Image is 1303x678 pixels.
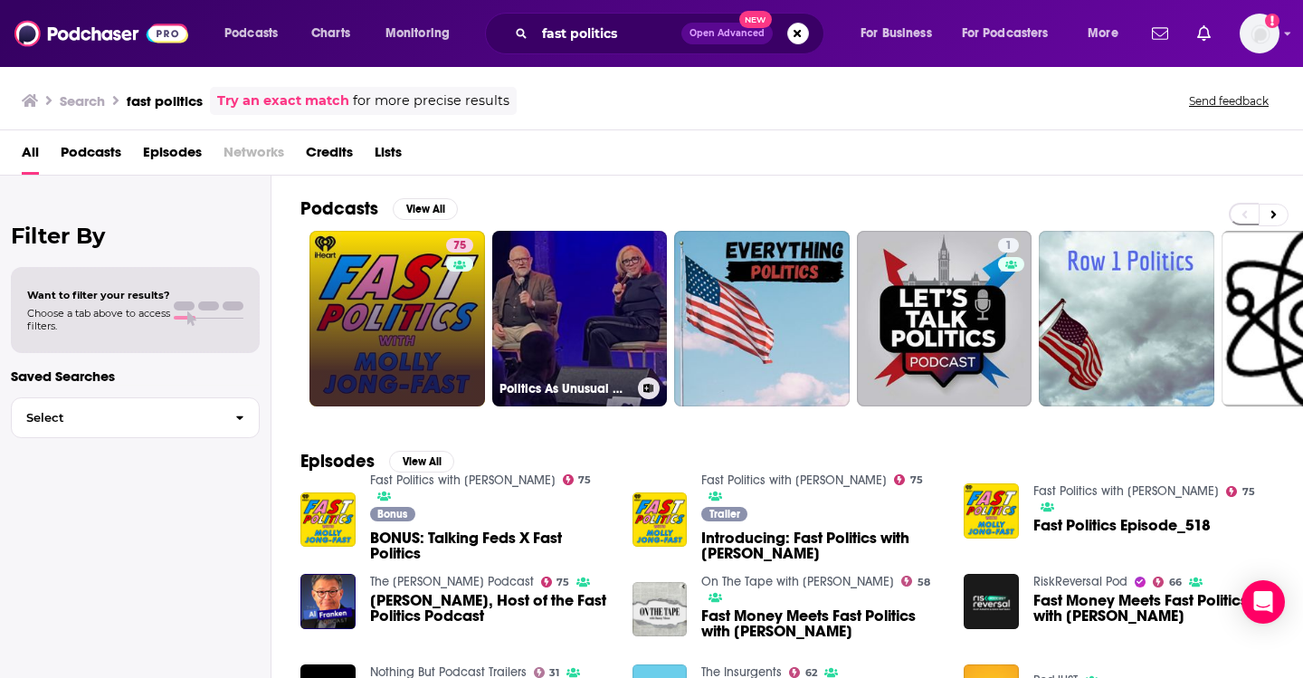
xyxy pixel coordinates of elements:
[541,577,570,587] a: 75
[217,91,349,111] a: Try an exact match
[789,667,817,678] a: 62
[370,473,556,488] a: Fast Politics with Molly Jong-Fast
[300,574,356,629] img: Molly Jong Fast, Host of the Fast Politics Podcast
[27,289,170,301] span: Want to filter your results?
[1265,14,1279,28] svg: Add a profile image
[61,138,121,175] a: Podcasts
[224,21,278,46] span: Podcasts
[848,19,955,48] button: open menu
[535,19,681,48] input: Search podcasts, credits, & more...
[805,669,817,677] span: 62
[27,307,170,332] span: Choose a tab above to access filters.
[389,451,454,473] button: View All
[14,16,188,51] a: Podchaser - Follow, Share and Rate Podcasts
[1190,18,1218,49] a: Show notifications dropdown
[453,237,466,255] span: 75
[1145,18,1175,49] a: Show notifications dropdown
[12,412,221,424] span: Select
[701,608,942,639] a: Fast Money Meets Fast Politics with Molly Jong-Fast
[224,138,284,175] span: Networks
[910,476,923,484] span: 75
[690,29,765,38] span: Open Advanced
[701,608,942,639] span: Fast Money Meets Fast Politics with [PERSON_NAME]
[370,530,611,561] a: BONUS: Talking Feds X Fast Politics
[311,21,350,46] span: Charts
[370,593,611,624] span: [PERSON_NAME], Host of the Fast Politics Podcast
[998,238,1019,253] a: 1
[857,231,1032,406] a: 1
[1033,593,1274,624] a: Fast Money Meets Fast Politics with Molly Jong-Fast
[300,197,458,220] a: PodcastsView All
[632,582,688,637] img: Fast Money Meets Fast Politics with Molly Jong-Fast
[375,138,402,175] a: Lists
[701,473,887,488] a: Fast Politics with Molly Jong-Fast
[709,509,740,520] span: Trailer
[502,13,842,54] div: Search podcasts, credits, & more...
[962,21,1049,46] span: For Podcasters
[1033,574,1127,589] a: RiskReversal Pod
[370,593,611,624] a: Molly Jong Fast, Host of the Fast Politics Podcast
[373,19,473,48] button: open menu
[1240,14,1279,53] img: User Profile
[1184,93,1274,109] button: Send feedback
[370,574,534,589] a: The Al Franken Podcast
[578,476,591,484] span: 75
[300,19,361,48] a: Charts
[300,450,454,473] a: EpisodesView All
[377,509,407,520] span: Bonus
[901,576,930,587] a: 58
[353,91,509,111] span: for more precise results
[11,397,260,438] button: Select
[563,474,592,485] a: 75
[918,578,930,587] span: 58
[306,138,353,175] a: Credits
[446,238,473,253] a: 75
[964,483,1019,539] img: Fast Politics Episode_518
[1226,486,1255,497] a: 75
[1033,593,1274,624] span: Fast Money Meets Fast Politics with [PERSON_NAME]
[1169,578,1182,587] span: 66
[22,138,39,175] a: All
[950,19,1075,48] button: open menu
[681,23,773,44] button: Open AdvancedNew
[549,669,559,677] span: 31
[701,530,942,561] span: Introducing: Fast Politics with [PERSON_NAME]
[492,231,668,406] a: Politics As Unusual w/[PERSON_NAME] & [PERSON_NAME]
[385,21,450,46] span: Monitoring
[143,138,202,175] a: Episodes
[701,574,894,589] a: On The Tape with Danny Moses
[300,197,378,220] h2: Podcasts
[1242,488,1255,496] span: 75
[964,574,1019,629] img: Fast Money Meets Fast Politics with Molly Jong-Fast
[632,492,688,548] img: Introducing: Fast Politics with Molly Jong-Fast
[127,92,203,110] h3: fast politics
[534,667,560,678] a: 31
[739,11,772,28] span: New
[1033,483,1219,499] a: Fast Politics with Molly Jong-Fast
[1088,21,1118,46] span: More
[701,530,942,561] a: Introducing: Fast Politics with Molly Jong-Fast
[309,231,485,406] a: 75
[861,21,932,46] span: For Business
[300,492,356,548] img: BONUS: Talking Feds X Fast Politics
[212,19,301,48] button: open menu
[60,92,105,110] h3: Search
[1240,14,1279,53] button: Show profile menu
[1153,577,1182,587] a: 66
[499,381,631,396] h3: Politics As Unusual w/[PERSON_NAME] & [PERSON_NAME]
[11,368,260,385] p: Saved Searches
[1005,237,1012,255] span: 1
[1240,14,1279,53] span: Logged in as anyalola
[1033,518,1211,533] span: Fast Politics Episode_518
[300,450,375,473] h2: Episodes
